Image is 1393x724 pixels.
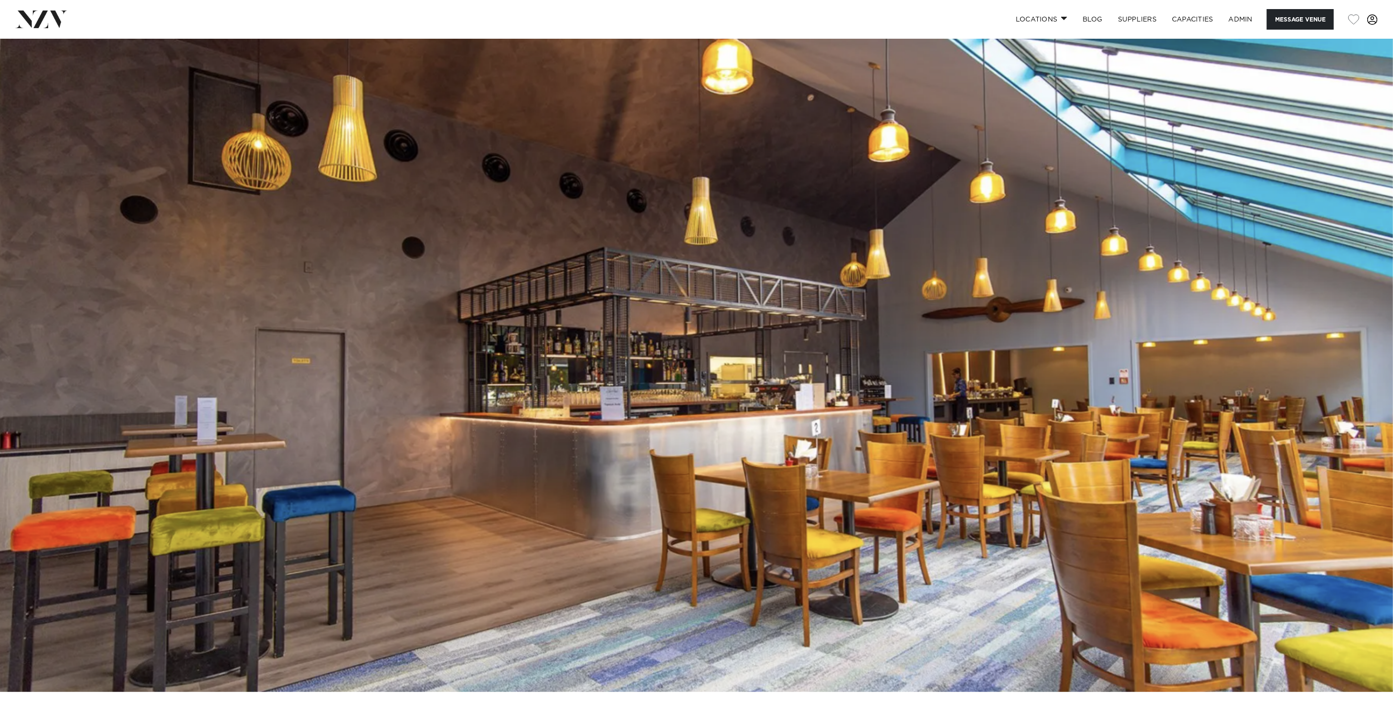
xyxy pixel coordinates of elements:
button: Message Venue [1267,9,1334,30]
img: nzv-logo.png [15,11,67,28]
a: ADMIN [1221,9,1260,30]
a: BLOG [1075,9,1110,30]
a: SUPPLIERS [1110,9,1164,30]
a: Capacities [1164,9,1221,30]
a: Locations [1008,9,1075,30]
